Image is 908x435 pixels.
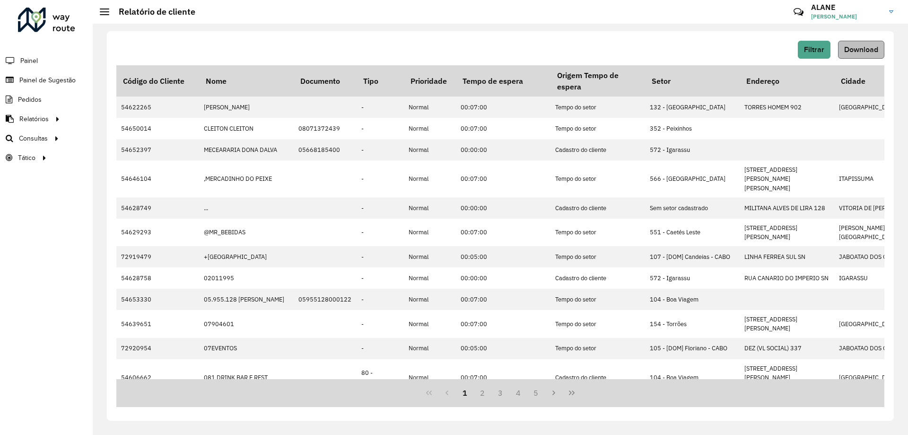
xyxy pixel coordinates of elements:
[804,45,824,53] span: Filtrar
[563,384,581,402] button: Last Page
[740,65,834,97] th: Endereço
[740,219,834,246] td: [STREET_ADDRESS][PERSON_NAME]
[645,118,740,139] td: 352 - Peixinhos
[199,267,294,289] td: 02011995
[456,118,550,139] td: 00:07:00
[404,246,456,267] td: Normal
[294,289,357,310] td: 05955128000122
[199,289,294,310] td: 05.955.128 [PERSON_NAME]
[456,97,550,118] td: 00:07:00
[740,97,834,118] td: TORRES HOMEM 902
[456,289,550,310] td: 00:07:00
[357,359,404,396] td: 80 - Chopp/VIP
[199,310,294,337] td: 07904601
[550,289,645,310] td: Tempo do setor
[645,359,740,396] td: 104 - Boa Viagem
[550,139,645,160] td: Cadastro do cliente
[199,246,294,267] td: +[GEOGRAPHIC_DATA]
[199,338,294,359] td: 07EVENTOS
[550,219,645,246] td: Tempo do setor
[404,160,456,197] td: Normal
[550,267,645,289] td: Cadastro do cliente
[740,160,834,197] td: [STREET_ADDRESS][PERSON_NAME][PERSON_NAME]
[456,197,550,219] td: 00:00:00
[116,65,199,97] th: Código do Cliente
[199,97,294,118] td: [PERSON_NAME]
[491,384,509,402] button: 3
[116,139,199,160] td: 54652397
[357,289,404,310] td: -
[116,219,199,246] td: 54629293
[404,289,456,310] td: Normal
[545,384,563,402] button: Next Page
[456,384,474,402] button: 1
[18,153,35,163] span: Tático
[456,160,550,197] td: 00:07:00
[404,97,456,118] td: Normal
[550,359,645,396] td: Cadastro do cliente
[645,139,740,160] td: 572 - Igarassu
[645,310,740,337] td: 154 - Torrões
[199,359,294,396] td: 081 DRINK BAR E REST
[357,118,404,139] td: -
[550,160,645,197] td: Tempo do setor
[294,65,357,97] th: Documento
[357,267,404,289] td: -
[116,160,199,197] td: 54646104
[645,338,740,359] td: 105 - [DOM] Floriano - CABO
[645,65,740,97] th: Setor
[357,338,404,359] td: -
[550,310,645,337] td: Tempo do setor
[645,219,740,246] td: 551 - Caetés Leste
[357,310,404,337] td: -
[645,197,740,219] td: Sem setor cadastrado
[456,246,550,267] td: 00:05:00
[550,197,645,219] td: Cadastro do cliente
[357,97,404,118] td: -
[116,359,199,396] td: 54606662
[550,118,645,139] td: Tempo do setor
[199,197,294,219] td: ...
[20,56,38,66] span: Painel
[357,139,404,160] td: -
[116,310,199,337] td: 54639651
[404,118,456,139] td: Normal
[456,267,550,289] td: 00:00:00
[740,359,834,396] td: [STREET_ADDRESS][PERSON_NAME][PERSON_NAME]
[116,267,199,289] td: 54628758
[404,310,456,337] td: Normal
[788,2,809,22] a: Contato Rápido
[199,118,294,139] td: CLEITON CLEITON
[645,289,740,310] td: 104 - Boa Viagem
[357,65,404,97] th: Tipo
[844,45,878,53] span: Download
[550,65,645,97] th: Origem Tempo de espera
[199,219,294,246] td: @MR_BEBIDAS
[509,384,527,402] button: 4
[456,338,550,359] td: 00:05:00
[740,338,834,359] td: DEZ (VL SOCIAL) 337
[527,384,545,402] button: 5
[19,75,76,85] span: Painel de Sugestão
[740,246,834,267] td: LINHA FERREA SUL SN
[199,160,294,197] td: ,MERCADINHO DO PEIXE
[116,246,199,267] td: 72919479
[357,246,404,267] td: -
[404,338,456,359] td: Normal
[740,267,834,289] td: RUA CANARIO DO IMPERIO SN
[550,246,645,267] td: Tempo do setor
[116,289,199,310] td: 54653330
[740,197,834,219] td: MILITANA ALVES DE LIRA 128
[19,114,49,124] span: Relatórios
[294,139,357,160] td: 05668185400
[404,65,456,97] th: Prioridade
[645,246,740,267] td: 107 - [DOM] Candeias - CABO
[645,160,740,197] td: 566 - [GEOGRAPHIC_DATA]
[404,267,456,289] td: Normal
[357,160,404,197] td: -
[199,139,294,160] td: MECEARARIA DONA DALVA
[550,97,645,118] td: Tempo do setor
[199,65,294,97] th: Nome
[798,41,830,59] button: Filtrar
[838,41,884,59] button: Download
